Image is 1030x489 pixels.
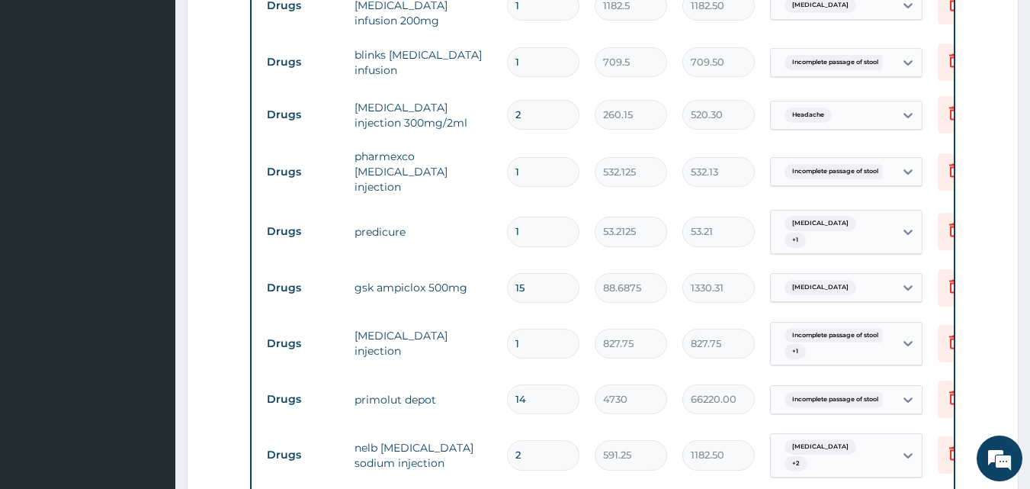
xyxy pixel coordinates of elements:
[785,216,856,231] span: [MEDICAL_DATA]
[8,327,290,380] textarea: Type your message and hit 'Enter'
[785,456,807,471] span: + 2
[347,217,499,247] td: predicure
[259,274,347,302] td: Drugs
[347,141,499,202] td: pharmexco [MEDICAL_DATA] injection
[88,147,210,301] span: We're online!
[785,328,886,343] span: Incomplete passage of stool
[347,272,499,303] td: gsk ampiclox 500mg
[250,8,287,44] div: Minimize live chat window
[259,158,347,186] td: Drugs
[259,441,347,469] td: Drugs
[28,76,62,114] img: d_794563401_company_1708531726252_794563401
[785,280,856,295] span: [MEDICAL_DATA]
[785,164,886,179] span: Incomplete passage of stool
[259,48,347,76] td: Drugs
[785,55,886,70] span: Incomplete passage of stool
[785,233,806,248] span: + 1
[259,101,347,129] td: Drugs
[785,392,886,407] span: Incomplete passage of stool
[785,108,832,123] span: Headache
[347,92,499,138] td: [MEDICAL_DATA] injection 300mg/2ml
[347,433,499,478] td: nelb [MEDICAL_DATA] sodium injection
[259,217,347,246] td: Drugs
[259,385,347,413] td: Drugs
[785,439,856,455] span: [MEDICAL_DATA]
[259,330,347,358] td: Drugs
[347,384,499,415] td: primolut depot
[785,344,806,359] span: + 1
[79,85,256,105] div: Chat with us now
[347,320,499,366] td: [MEDICAL_DATA] injection
[347,40,499,85] td: blinks [MEDICAL_DATA] infusion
